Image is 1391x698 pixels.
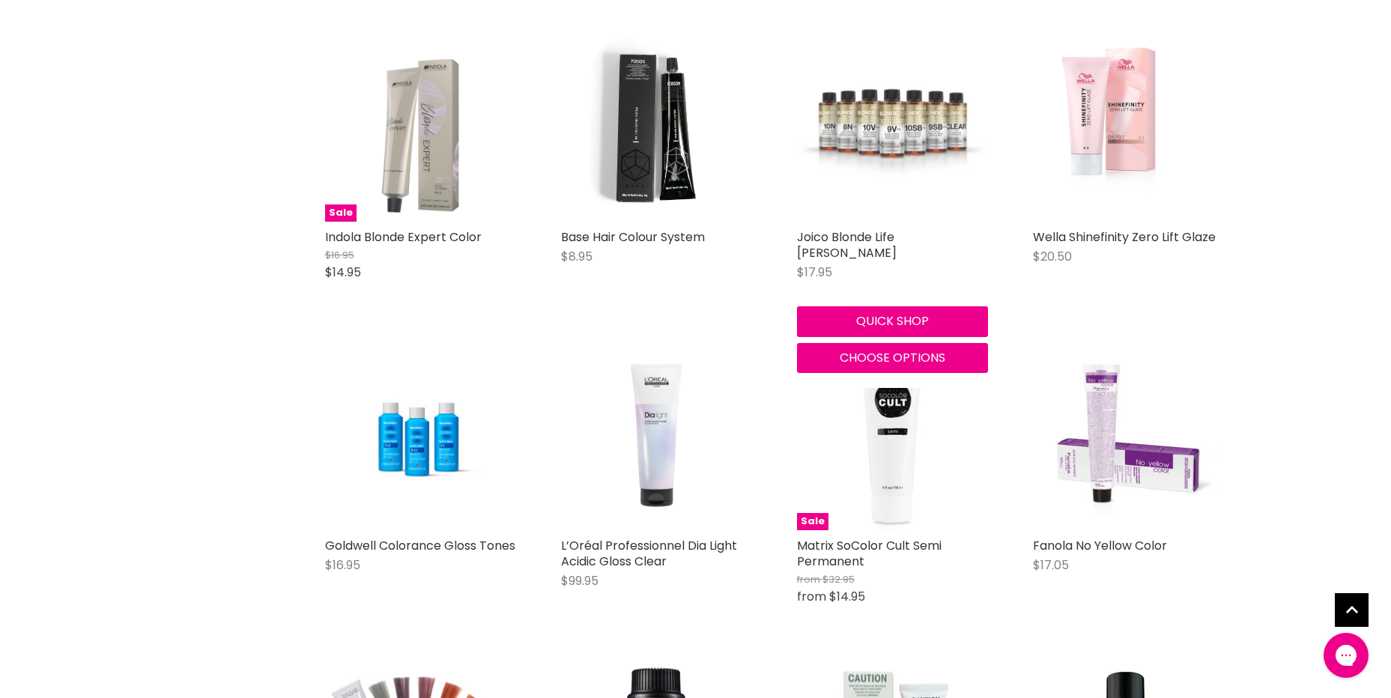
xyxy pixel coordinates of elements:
a: Matrix SoColor Cult Semi Permanent [797,537,942,570]
a: Joico Blonde Life [PERSON_NAME] [797,228,897,261]
span: $14.95 [829,588,865,605]
button: Choose options [797,343,988,373]
a: Joico Blonde Life Demi Gloss [797,31,988,222]
span: Choose options [840,349,945,366]
span: $32.95 [822,572,855,586]
img: Joico Blonde Life Demi Gloss [797,64,988,189]
span: $17.05 [1033,556,1069,574]
span: Sale [325,204,357,222]
a: Goldwell Colorance Gloss Tones [325,339,516,530]
img: Goldwell Colorance Gloss Tones [325,373,516,497]
a: Indola Blonde Expert Color [325,228,482,246]
span: $99.95 [561,572,598,589]
img: Wella Shinefinity Zero Lift Glaze [1033,31,1224,222]
a: Wella Shinefinity Zero Lift Glaze [1033,228,1216,246]
img: Matrix SoColor Cult Semi Permanent [797,339,988,530]
span: $16.95 [325,248,354,262]
a: Fanola No Yellow Color [1033,537,1167,554]
span: $17.95 [797,264,832,281]
span: from [797,572,820,586]
span: $20.50 [1033,248,1072,265]
a: Indola Blonde Expert ColorSale [325,31,516,222]
img: Base Hair Colour System [561,31,752,222]
a: L’Oréal Professionnel Dia Light Acidic Gloss Clear [561,537,737,570]
a: Goldwell Colorance Gloss Tones [325,537,515,554]
span: Sale [797,513,828,530]
img: Fanola No Yellow Color [1033,339,1224,530]
span: $14.95 [325,264,361,281]
button: Quick shop [797,306,988,336]
img: Indola Blonde Expert Color [325,31,516,222]
span: from [797,588,826,605]
a: Base Hair Colour System [561,228,705,246]
iframe: Gorgias live chat messenger [1316,628,1376,683]
span: $8.95 [561,248,593,265]
img: L’Oréal Professionnel Dia Light Acidic Gloss Clear [561,339,752,530]
span: $16.95 [325,556,360,574]
a: Matrix SoColor Cult Semi PermanentSale [797,339,988,530]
